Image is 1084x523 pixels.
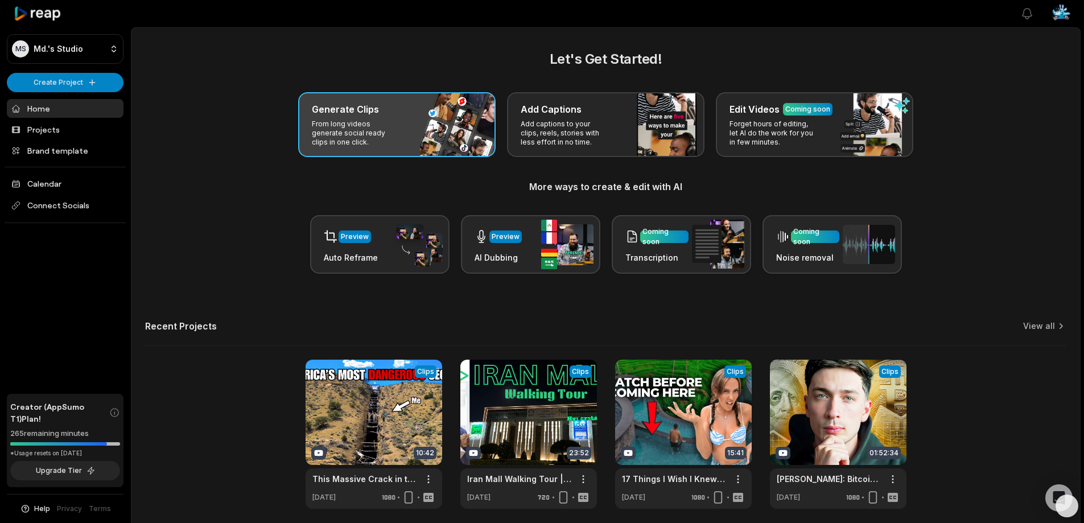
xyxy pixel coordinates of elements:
[145,49,1066,69] h2: Let's Get Started!
[729,102,780,116] h3: Edit Videos
[492,232,520,242] div: Preview
[692,220,744,269] img: transcription.png
[7,195,123,216] span: Connect Socials
[467,473,572,485] a: Iran Mall Walking Tour | Discover the World’s Biggest Mall in [GEOGRAPHIC_DATA]! #[GEOGRAPHIC_DATA]
[521,120,609,147] p: Add captions to your clips, reels, stories with less effort in no time.
[777,473,881,485] a: [PERSON_NAME]: Bitcoin, Crypto, How to Make Money Online and Escaping the Matrix | E59
[729,120,818,147] p: Forget hours of editing, let AI do the work for you in few minutes.
[390,223,443,267] img: auto_reframe.png
[475,252,522,263] h3: AI Dubbing
[10,401,109,425] span: Creator (AppSumo T1) Plan!
[10,449,120,458] div: *Usage resets on [DATE]
[785,104,830,114] div: Coming soon
[10,461,120,480] button: Upgrade Tier
[793,227,837,247] div: Coming soon
[7,174,123,193] a: Calendar
[1023,320,1055,332] a: View all
[7,120,123,139] a: Projects
[57,504,82,514] a: Privacy
[1045,484,1073,512] div: Open Intercom Messenger
[312,120,400,147] p: From long videos generate social ready clips in one click.
[521,102,582,116] h3: Add Captions
[145,320,217,332] h2: Recent Projects
[776,252,839,263] h3: Noise removal
[843,225,895,264] img: noise_removal.png
[341,232,369,242] div: Preview
[541,220,593,269] img: ai_dubbing.png
[625,252,689,263] h3: Transcription
[89,504,111,514] a: Terms
[10,428,120,439] div: 265 remaining minutes
[7,141,123,160] a: Brand template
[324,252,378,263] h3: Auto Reframe
[642,227,686,247] div: Coming soon
[312,473,417,485] a: This Massive Crack in the Earth Goes for Miles — and I Followed It
[312,102,379,116] h3: Generate Clips
[34,504,50,514] span: Help
[622,473,727,485] a: 17 Things I Wish I Knew BEFORE Travelling To [GEOGRAPHIC_DATA] in [DATE]
[34,44,83,54] p: Md.'s Studio
[7,73,123,92] button: Create Project
[20,504,50,514] button: Help
[12,40,29,57] div: MS
[145,180,1066,193] h3: More ways to create & edit with AI
[7,99,123,118] a: Home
